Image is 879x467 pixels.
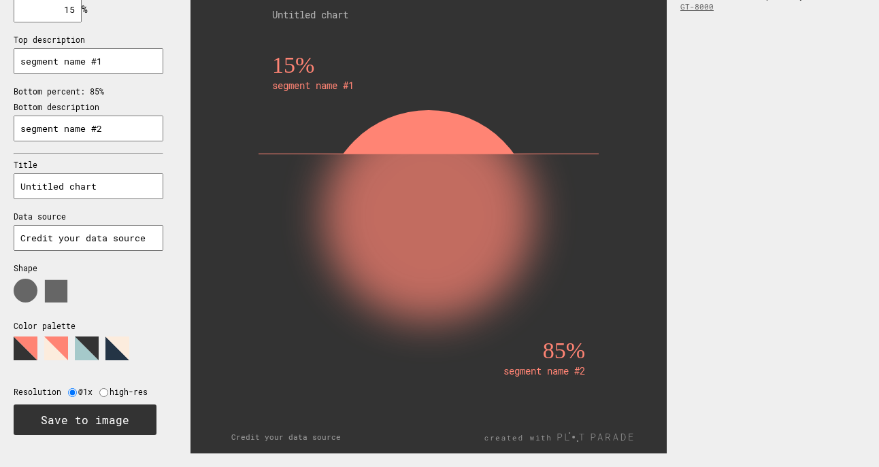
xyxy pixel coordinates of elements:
[14,160,163,170] p: Title
[14,404,156,435] button: Save to image
[14,86,163,97] p: Bottom percent: 85%
[503,364,585,377] text: segment name #2
[680,1,714,12] a: GT-8000
[14,102,163,112] p: Bottom description
[14,211,163,222] p: Data source
[14,35,163,45] p: Top description
[110,387,154,397] label: high-res
[543,338,585,363] text: 85%
[231,432,341,442] text: Credit your data source
[14,321,163,331] p: Color palette
[14,387,68,397] label: Resolution
[78,387,99,397] label: @1x
[272,8,348,21] text: Untitled chart
[272,79,354,92] text: segment name #1
[14,263,163,273] p: Shape
[272,52,314,77] text: 15%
